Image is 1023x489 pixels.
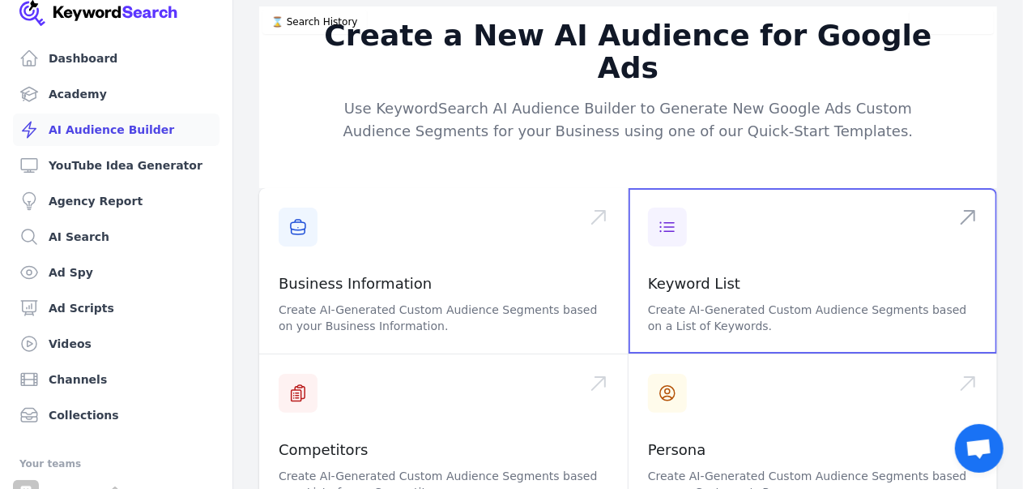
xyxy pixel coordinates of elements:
a: Business Information [279,275,432,292]
a: Channels [13,363,220,396]
a: Ad Scripts [13,292,220,324]
div: Your teams [19,454,213,474]
a: YouTube Idea Generator [13,149,220,182]
h2: Create a New AI Audience for Google Ads [318,19,940,84]
button: ⌛️ Search History [262,10,367,34]
a: AI Search [13,221,220,253]
a: Competitors [279,441,369,458]
a: Ad Spy [13,256,220,289]
a: Collections [13,399,220,431]
a: Persona [648,441,706,458]
a: Dashboard [13,42,220,75]
a: AI Audience Builder [13,114,220,146]
a: Agency Report [13,185,220,217]
a: Keyword List [648,275,740,292]
button: Video Tutorial [910,10,994,34]
a: Videos [13,328,220,360]
div: Open chat [955,424,1004,473]
a: Academy [13,78,220,110]
p: Use KeywordSearch AI Audience Builder to Generate New Google Ads Custom Audience Segments for you... [318,97,940,143]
